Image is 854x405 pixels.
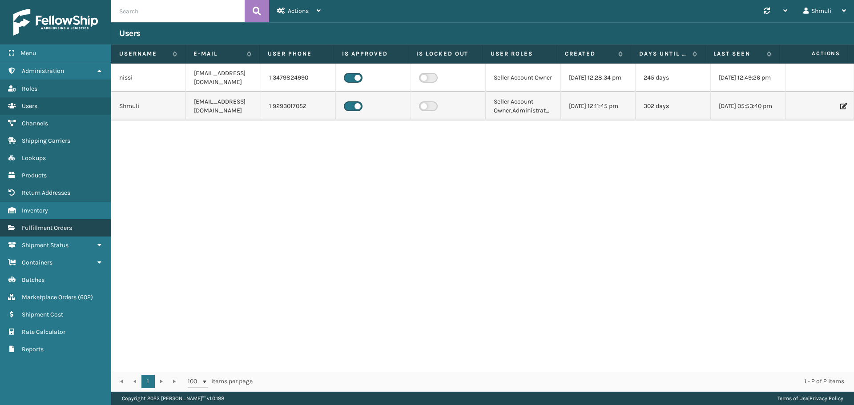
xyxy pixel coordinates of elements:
[22,189,70,196] span: Return Addresses
[111,64,186,92] td: nissi
[22,276,44,284] span: Batches
[22,154,46,162] span: Lookups
[711,92,786,120] td: [DATE] 05:53:40 pm
[416,50,474,58] label: Is Locked Out
[193,50,242,58] label: E-mail
[288,7,309,15] span: Actions
[22,67,64,75] span: Administration
[261,92,336,120] td: 1 9293017052
[119,50,168,58] label: Username
[22,102,37,110] span: Users
[261,64,336,92] td: 1 3479824990
[22,328,65,336] span: Rate Calculator
[188,377,201,386] span: 100
[20,49,36,57] span: Menu
[22,120,48,127] span: Channels
[636,92,710,120] td: 302 days
[565,50,614,58] label: Created
[486,64,560,92] td: Seller Account Owner
[636,64,710,92] td: 245 days
[22,241,68,249] span: Shipment Status
[268,50,326,58] label: User phone
[713,50,762,58] label: Last Seen
[22,85,37,92] span: Roles
[777,395,808,401] a: Terms of Use
[22,224,72,232] span: Fulfillment Orders
[22,172,47,179] span: Products
[22,311,63,318] span: Shipment Cost
[186,92,261,120] td: [EMAIL_ADDRESS][DOMAIN_NAME]
[122,392,224,405] p: Copyright 2023 [PERSON_NAME]™ v 1.0.188
[22,137,70,144] span: Shipping Carriers
[639,50,688,58] label: Days until password expires
[22,293,77,301] span: Marketplace Orders
[111,92,186,120] td: Shmuli
[186,64,261,92] td: [EMAIL_ADDRESS][DOMAIN_NAME]
[22,345,44,353] span: Reports
[188,375,253,388] span: items per page
[13,9,98,36] img: logo
[486,92,560,120] td: Seller Account Owner,Administrators
[265,377,844,386] div: 1 - 2 of 2 items
[782,46,846,61] span: Actions
[840,103,846,109] i: Edit
[777,392,843,405] div: |
[491,50,548,58] label: User Roles
[22,259,52,266] span: Containers
[561,92,636,120] td: [DATE] 12:11:45 pm
[119,28,141,39] h3: Users
[342,50,400,58] label: Is Approved
[711,64,786,92] td: [DATE] 12:49:26 pm
[561,64,636,92] td: [DATE] 12:28:34 pm
[141,375,155,388] a: 1
[22,207,48,214] span: Inventory
[810,395,843,401] a: Privacy Policy
[78,293,93,301] span: ( 602 )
